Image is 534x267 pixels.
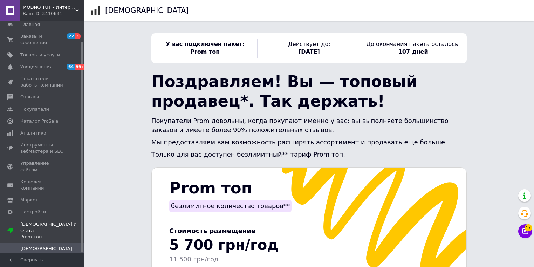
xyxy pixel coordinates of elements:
span: 22 [67,33,75,39]
span: Главная [20,21,40,28]
span: Мы предоставляем вам возможность расширять ассортимент и продавать еще больше. [151,138,447,146]
span: Уведомления [20,64,52,70]
span: Отзывы [20,94,39,100]
span: Prom топ [169,179,252,197]
span: [DATE] [299,48,320,55]
div: Ваш ID: 3410641 [23,11,84,17]
span: Инструменты вебмастера и SEO [20,142,65,155]
span: Prom топ [190,48,220,55]
span: Каталог ProSale [20,118,58,124]
span: Только для вас доступен безлимитный** тариф Prom топ. [151,151,345,158]
span: Поздравляем! Вы — топовый продавец*. Так держать! [151,72,417,110]
span: 99+ [75,64,86,70]
span: Показатели работы компании [20,76,65,88]
span: Покупатели Prom довольны, когда покупают именно у вас: вы выполняете большинство заказов и имеете... [151,117,449,133]
span: Стоимость размещение [169,227,255,234]
span: Маркет [20,197,38,203]
span: 17 [525,224,532,231]
span: 11 500 грн/год [169,255,218,263]
span: Покупатели [20,106,49,112]
span: 64 [67,64,75,70]
span: 5 700 грн/год [169,237,279,253]
span: 107 дней [398,48,428,55]
span: До окончания пакета осталось: [367,41,460,47]
span: безлимитное количество товаров** [171,202,290,210]
h1: [DEMOGRAPHIC_DATA] [105,6,189,15]
span: Кошелек компании [20,179,65,191]
span: Управление сайтом [20,160,65,173]
span: 3 [75,33,81,39]
span: [DEMOGRAPHIC_DATA] и счета [20,221,84,240]
span: Товары и услуги [20,52,60,58]
span: Заказы и сообщения [20,33,65,46]
button: Чат с покупателем17 [518,224,532,238]
span: Аналитика [20,130,46,136]
span: Настройки [20,209,46,215]
span: У вас подключен пакет: [166,41,245,47]
div: Prom топ [20,234,84,240]
div: Действует до: [257,39,361,58]
span: [DEMOGRAPHIC_DATA] [20,246,72,252]
span: MODNO TUT - Интернет магазин женской одежды, товаров для детей [23,4,75,11]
